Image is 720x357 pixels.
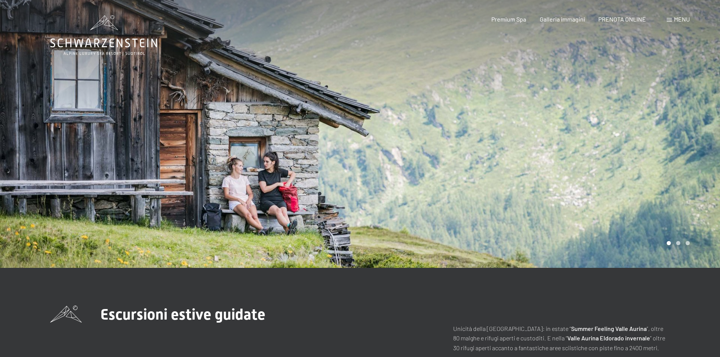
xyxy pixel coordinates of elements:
p: Unicità della [GEOGRAPHIC_DATA]: in estate “ ”, oltre 80 malghe e rifugi aperti e custoditi. E ne... [453,324,670,353]
div: Carousel Page 3 [686,241,690,245]
a: Premium Spa [491,15,526,23]
span: Menu [674,15,690,23]
a: Galleria immagini [540,15,585,23]
a: PRENOTA ONLINE [598,15,646,23]
strong: Valle Aurina Eldorado invernale [567,334,650,342]
strong: Summer Feeling Valle Aurina [571,325,647,332]
span: Escursioni estive guidate [101,306,265,323]
div: Carousel Page 2 [676,241,680,245]
div: Carousel Pagination [664,241,690,245]
div: Carousel Page 1 (Current Slide) [667,241,671,245]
